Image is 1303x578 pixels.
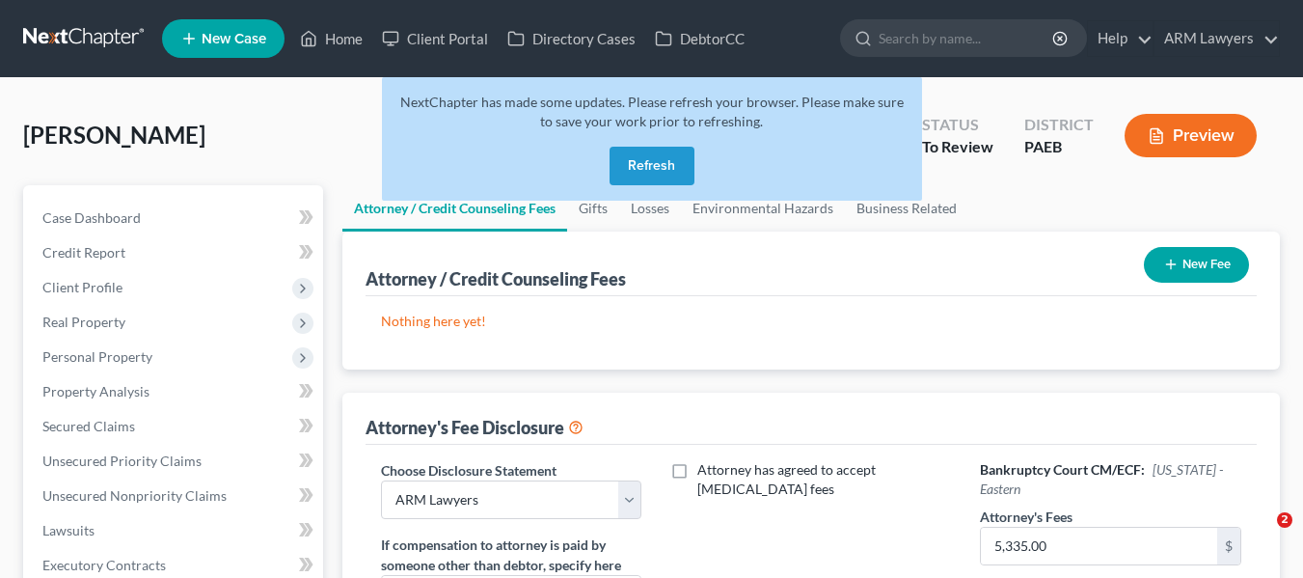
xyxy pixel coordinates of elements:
[42,383,149,399] span: Property Analysis
[1024,114,1094,136] div: District
[27,201,323,235] a: Case Dashboard
[42,244,125,261] span: Credit Report
[27,409,323,444] a: Secured Claims
[42,453,202,469] span: Unsecured Priority Claims
[366,416,584,439] div: Attorney's Fee Disclosure
[42,487,227,504] span: Unsecured Nonpriority Claims
[381,460,556,481] label: Choose Disclosure Statement
[980,460,1241,499] h6: Bankruptcy Court CM/ECF:
[290,21,372,56] a: Home
[922,114,993,136] div: Status
[879,20,1055,56] input: Search by name...
[23,121,205,149] span: [PERSON_NAME]
[372,21,498,56] a: Client Portal
[697,461,876,497] span: Attorney has agreed to accept [MEDICAL_DATA] fees
[27,513,323,548] a: Lawsuits
[42,209,141,226] span: Case Dashboard
[980,461,1223,497] span: [US_STATE] - Eastern
[922,136,993,158] div: To Review
[1217,528,1240,564] div: $
[42,314,125,330] span: Real Property
[42,348,152,365] span: Personal Property
[381,535,642,575] label: If compensation to attorney is paid by someone other than debtor, specify here
[1024,136,1094,158] div: PAEB
[980,507,1072,527] label: Attorney's Fees
[381,312,1241,331] p: Nothing here yet!
[1088,21,1153,56] a: Help
[400,94,904,129] span: NextChapter has made some updates. Please refresh your browser. Please make sure to save your wor...
[1144,247,1249,283] button: New Fee
[27,479,323,513] a: Unsecured Nonpriority Claims
[42,557,166,573] span: Executory Contracts
[981,528,1217,564] input: 0.00
[610,147,694,185] button: Refresh
[366,267,626,290] div: Attorney / Credit Counseling Fees
[1277,512,1292,528] span: 2
[42,522,95,538] span: Lawsuits
[27,235,323,270] a: Credit Report
[1125,114,1257,157] button: Preview
[27,374,323,409] a: Property Analysis
[498,21,645,56] a: Directory Cases
[42,418,135,434] span: Secured Claims
[342,185,567,232] a: Attorney / Credit Counseling Fees
[1237,512,1284,559] iframe: Intercom live chat
[27,444,323,479] a: Unsecured Priority Claims
[202,32,266,46] span: New Case
[42,279,122,295] span: Client Profile
[1154,21,1279,56] a: ARM Lawyers
[645,21,754,56] a: DebtorCC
